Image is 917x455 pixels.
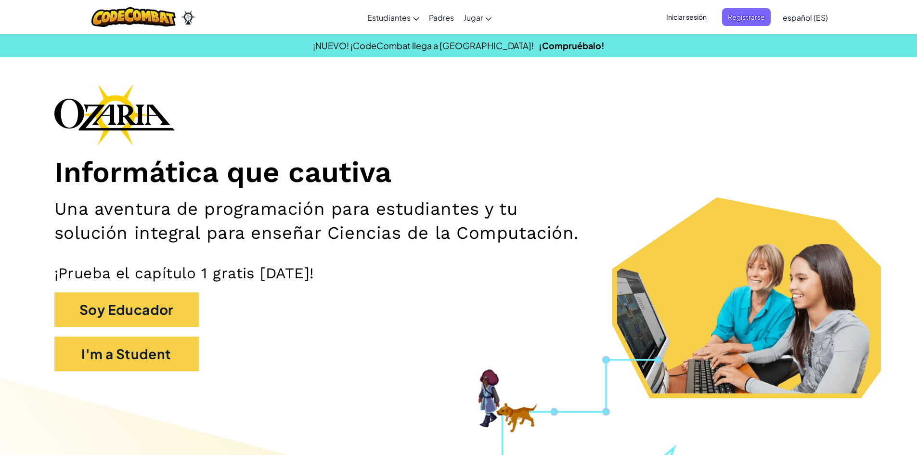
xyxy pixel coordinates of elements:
[54,84,175,145] img: Ozaria branding logo
[660,8,712,26] button: Iniciar sesión
[367,13,411,23] span: Estudiantes
[459,4,496,30] a: Jugar
[778,4,833,30] a: español (ES)
[54,337,199,371] button: I'm a Student
[539,40,605,51] a: ¡Compruébalo!
[54,155,863,190] h1: Informática que cautiva
[54,197,596,245] h2: Una aventura de programación para estudiantes y tu solución integral para enseñar Ciencias de la ...
[181,10,196,25] img: Ozaria
[424,4,459,30] a: Padres
[313,40,534,51] span: ¡NUEVO! ¡CodeCombat llega a [GEOGRAPHIC_DATA]!
[54,292,199,327] button: Soy Educador
[54,264,863,283] p: ¡Prueba el capítulo 1 gratis [DATE]!
[783,13,828,23] span: español (ES)
[722,8,771,26] button: Registrarse
[91,7,176,27] img: CodeCombat logo
[362,4,424,30] a: Estudiantes
[464,13,483,23] span: Jugar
